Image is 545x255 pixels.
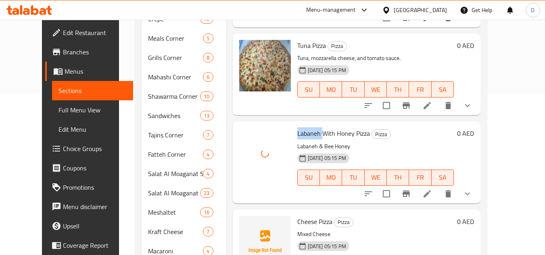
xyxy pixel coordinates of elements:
[45,42,133,62] a: Branches
[200,112,213,120] span: 13
[148,188,200,198] span: Salat Al Moaganat Manakesh
[397,96,416,115] button: Branch-specific-item
[422,189,432,199] a: Edit menu item
[297,39,326,52] span: Tuna Pizza
[63,144,127,153] span: Choice Groups
[412,84,428,95] span: FR
[432,170,454,186] button: SA
[412,172,428,183] span: FR
[142,203,226,222] div: Meshaltet16
[148,227,203,236] div: Kraft Cheese
[305,154,349,162] span: [DATE] 05:15 PM
[323,172,339,183] span: MO
[52,81,133,100] a: Sections
[200,209,213,216] span: 16
[148,149,203,159] span: Fatteh Corner
[63,47,127,57] span: Branches
[200,189,213,197] span: 23
[320,170,342,186] button: MO
[148,130,203,140] span: Tajins Corner
[458,96,477,115] button: show more
[297,53,454,63] p: Tuna, mozzarella cheese, and tomato sauce.
[397,184,416,203] button: Branch-specific-item
[368,172,384,183] span: WE
[387,170,409,186] button: TH
[390,172,406,183] span: TH
[142,106,226,125] div: Sandwiches13
[305,66,349,74] span: [DATE] 05:15 PM
[203,35,213,42] span: 5
[203,247,213,255] span: 4
[463,101,472,110] svg: Show Choices
[148,33,203,43] span: Meals Corner
[435,84,451,95] span: SA
[342,81,364,97] button: TU
[297,81,320,97] button: SU
[203,73,213,81] span: 6
[365,170,387,186] button: WE
[345,84,361,95] span: TU
[58,105,127,115] span: Full Menu View
[368,84,384,95] span: WE
[365,81,387,97] button: WE
[203,169,213,178] div: items
[148,207,200,217] span: Meshaltet
[58,86,127,95] span: Sections
[297,170,320,186] button: SU
[372,129,391,139] div: Pizza
[203,149,213,159] div: items
[305,243,349,250] span: [DATE] 05:15 PM
[45,197,133,216] a: Menu disclaimer
[394,6,447,15] div: [GEOGRAPHIC_DATA]
[342,170,364,186] button: TU
[297,229,454,239] p: Mixed Cheese
[142,87,226,106] div: Shawarma Corner10
[200,111,213,120] div: items
[142,125,226,145] div: Tajins Corner7
[45,236,133,255] a: Coverage Report
[297,127,370,139] span: Labaneh With Honey Pizza
[203,227,213,236] div: items
[45,62,133,81] a: Menus
[52,100,133,120] a: Full Menu View
[334,218,353,227] div: Pizza
[320,81,342,97] button: MO
[457,128,474,139] h6: 0 AED
[148,72,203,82] span: Mahashi Corner
[63,182,127,192] span: Promotions
[45,23,133,42] a: Edit Restaurant
[65,66,127,76] span: Menus
[387,81,409,97] button: TH
[148,111,200,120] div: Sandwiches
[203,53,213,62] div: items
[409,81,431,97] button: FR
[432,81,454,97] button: SA
[63,163,127,173] span: Coupons
[203,151,213,158] span: 4
[203,54,213,62] span: 8
[142,48,226,67] div: Grills Corner8
[200,93,213,100] span: 10
[58,124,127,134] span: Edit Menu
[45,178,133,197] a: Promotions
[52,120,133,139] a: Edit Menu
[200,188,213,198] div: items
[63,28,127,37] span: Edit Restaurant
[200,91,213,101] div: items
[63,202,127,211] span: Menu disclaimer
[45,158,133,178] a: Coupons
[142,222,226,241] div: Kraft Cheese7
[142,145,226,164] div: Fatteh Corner4
[435,172,451,183] span: SA
[142,164,226,183] div: Salat Al Moaganat Special4
[409,170,431,186] button: FR
[301,84,317,95] span: SU
[148,53,203,62] span: Grills Corner
[148,169,203,178] div: Salat Al Moaganat Special
[148,91,200,101] span: Shawarma Corner
[203,33,213,43] div: items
